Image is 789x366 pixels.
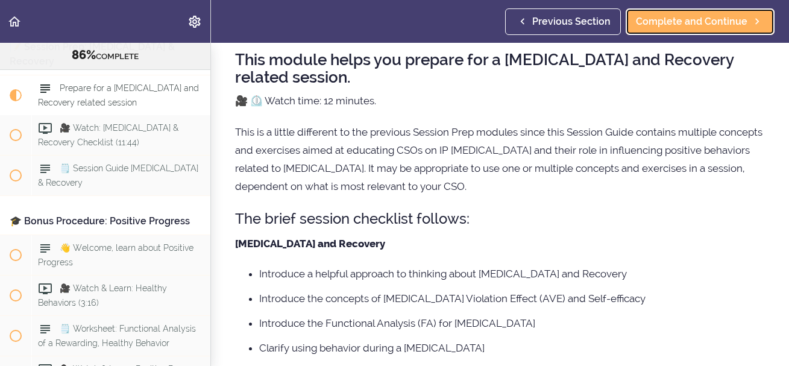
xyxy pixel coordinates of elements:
[532,14,611,29] span: Previous Section
[38,283,167,307] span: 🎥 Watch & Learn: Healthy Behaviors (3:16)
[505,8,621,35] a: Previous Section
[235,92,765,110] p: 🎥 ⏲️ Watch time: 12 minutes.
[235,209,765,229] h3: The brief session checklist follows:
[72,48,96,62] span: 86%
[259,315,765,331] li: Introduce the Functional Analysis (FA) for [MEDICAL_DATA]
[626,8,775,35] a: Complete and Continue
[187,14,202,29] svg: Settings Menu
[259,340,765,356] li: Clarify using behavior during a [MEDICAL_DATA]
[38,84,199,107] span: Prepare for a [MEDICAL_DATA] and Recovery related session
[38,244,193,267] span: 👋 Welcome, learn about Positive Progress
[38,124,178,147] span: 🎥 Watch: [MEDICAL_DATA] & Recovery Checklist (11:44)
[38,164,198,188] span: 🗒️ Session Guide [MEDICAL_DATA] & Recovery
[235,123,765,195] p: This is a little different to the previous Session Prep modules since this Session Guide contains...
[15,48,195,63] div: COMPLETE
[259,291,765,306] li: Introduce the concepts of [MEDICAL_DATA] Violation Effect (AVE) and Self-efficacy
[636,14,747,29] span: Complete and Continue
[7,14,22,29] svg: Back to course curriculum
[235,238,385,250] strong: [MEDICAL_DATA] and Recovery
[235,51,765,86] h2: This module helps you prepare for a [MEDICAL_DATA] and Recovery related session.
[38,324,196,347] span: 🗒️ Worksheet: Functional Analysis of a Rewarding, Healthy Behavior
[259,266,765,282] li: Introduce a helpful approach to thinking about [MEDICAL_DATA] and Recovery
